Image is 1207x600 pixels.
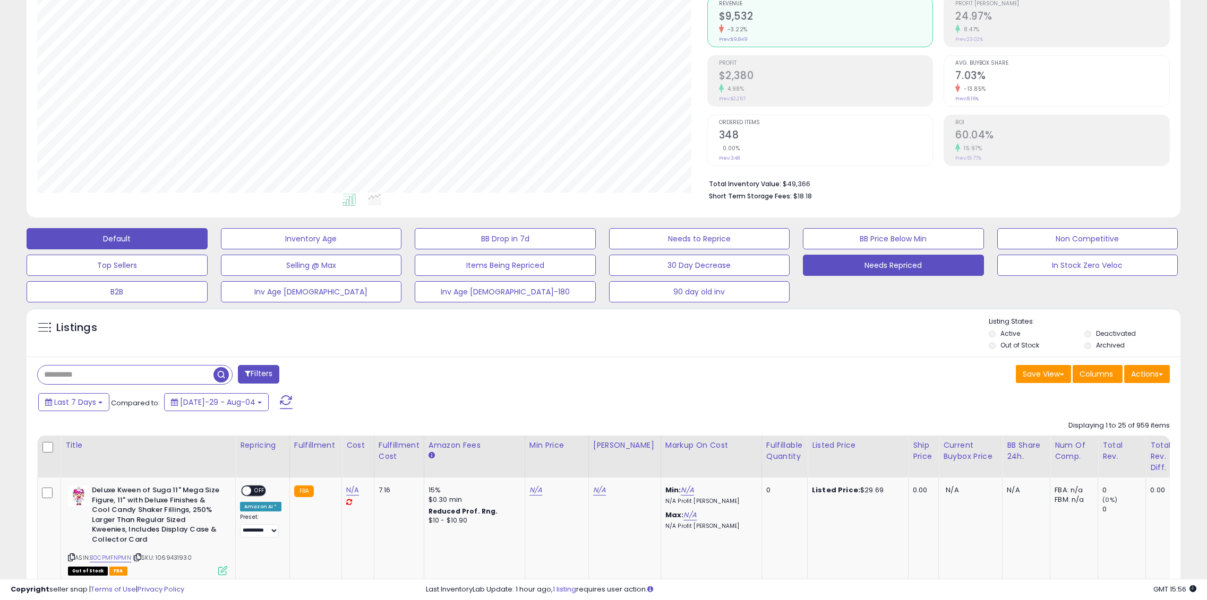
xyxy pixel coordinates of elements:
div: $10 - $10.90 [429,516,517,525]
button: Filters [238,365,279,384]
button: In Stock Zero Veloc [997,255,1178,276]
div: Min Price [529,440,584,451]
button: BB Price Below Min [803,228,984,249]
b: Min: [665,485,681,495]
label: Deactivated [1096,329,1136,338]
span: All listings that are currently out of stock and unavailable for purchase on Amazon [68,567,108,576]
div: 7.16 [379,485,416,495]
a: N/A [346,485,359,495]
div: $29.69 [812,485,900,495]
div: Title [65,440,231,451]
div: 0 [766,485,799,495]
div: BB Share 24h. [1007,440,1046,462]
a: Terms of Use [91,584,136,594]
p: Listing States: [989,317,1180,327]
b: Max: [665,510,684,520]
img: 41dcY1NE0OL._SL40_.jpg [68,485,89,507]
h5: Listings [56,320,97,335]
small: Prev: 51.77% [955,155,981,161]
span: FBA [109,567,127,576]
button: Needs Repriced [803,255,984,276]
th: The percentage added to the cost of goods (COGS) that forms the calculator for Min & Max prices. [661,436,761,477]
button: Items Being Repriced [415,255,596,276]
button: Columns [1073,365,1123,383]
div: Amazon AI * [240,502,281,511]
small: Prev: 8.16% [955,95,979,102]
h2: 24.97% [955,10,1169,24]
small: Amazon Fees. [429,451,435,460]
button: 30 Day Decrease [609,255,790,276]
div: N/A [1007,485,1042,495]
span: Last 7 Days [54,397,96,407]
small: Prev: $2,267 [719,95,746,102]
small: 15.97% [960,144,982,152]
b: Deluxe Kween of Suga 11" Mega Size Figure, 11" with Deluxe Finishes & Cool Candy Shaker Fillings,... [92,485,221,547]
button: [DATE]-29 - Aug-04 [164,393,269,411]
div: Num of Comp. [1055,440,1093,462]
small: (0%) [1102,495,1117,504]
button: Default [27,228,208,249]
small: Prev: $9,849 [719,36,748,42]
a: Privacy Policy [138,584,184,594]
div: Repricing [240,440,285,451]
h2: $2,380 [719,69,933,84]
span: | SKU: 1069431930 [133,553,192,562]
span: $18.18 [793,191,812,201]
div: 0 [1102,505,1145,514]
small: 4.98% [724,85,744,93]
label: Archived [1096,341,1125,350]
div: seller snap | | [11,585,184,595]
button: Selling @ Max [221,255,402,276]
button: Needs to Reprice [609,228,790,249]
button: B2B [27,281,208,302]
li: $49,366 [709,177,1162,189]
small: 8.47% [960,25,980,33]
span: Profit [PERSON_NAME] [955,1,1169,7]
p: N/A Profit [PERSON_NAME] [665,498,754,505]
div: Amazon Fees [429,440,520,451]
label: Active [1000,329,1020,338]
small: -3.22% [724,25,748,33]
div: Fulfillment [294,440,337,451]
div: FBA: n/a [1055,485,1090,495]
h2: $9,532 [719,10,933,24]
span: Profit [719,60,933,66]
div: Total Rev. Diff. [1150,440,1180,473]
div: Preset: [240,514,281,537]
div: Ship Price [913,440,934,462]
button: Inventory Age [221,228,402,249]
strong: Copyright [11,584,49,594]
span: Ordered Items [719,120,933,126]
span: Revenue [719,1,933,7]
button: BB Drop in 7d [415,228,596,249]
button: Last 7 Days [38,393,109,411]
div: Listed Price [812,440,904,451]
a: N/A [529,485,542,495]
a: N/A [593,485,606,495]
span: Avg. Buybox Share [955,60,1169,66]
div: 0.00 [913,485,930,495]
button: Save View [1016,365,1071,383]
small: Prev: 23.02% [955,36,983,42]
div: Current Buybox Price [943,440,998,462]
small: -13.85% [960,85,986,93]
div: FBM: n/a [1055,495,1090,505]
div: Fulfillable Quantity [766,440,803,462]
span: N/A [946,485,958,495]
small: Prev: 348 [719,155,740,161]
b: Reduced Prof. Rng. [429,507,498,516]
h2: 348 [719,129,933,143]
button: Inv Age [DEMOGRAPHIC_DATA]-180 [415,281,596,302]
div: Cost [346,440,370,451]
a: 1 listing [553,584,576,594]
span: Columns [1080,369,1113,379]
button: 90 day old inv [609,281,790,302]
span: [DATE]-29 - Aug-04 [180,397,255,407]
h2: 60.04% [955,129,1169,143]
div: 0.00 [1150,485,1176,495]
b: Total Inventory Value: [709,179,781,188]
b: Short Term Storage Fees: [709,192,792,201]
div: Last InventoryLab Update: 1 hour ago, requires user action. [426,585,1196,595]
div: Markup on Cost [665,440,757,451]
label: Out of Stock [1000,341,1039,350]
